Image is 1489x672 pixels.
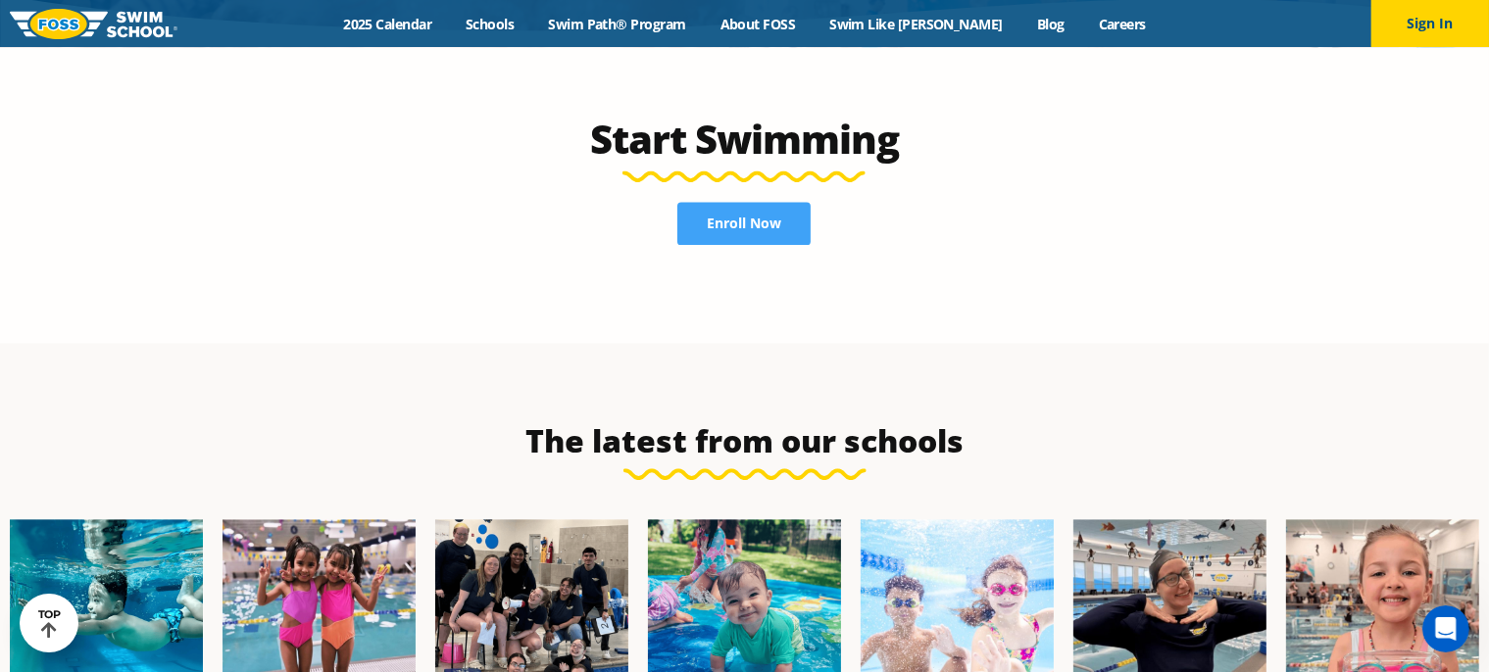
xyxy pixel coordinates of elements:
div: TOP [38,608,61,639]
a: 2025 Calendar [326,15,449,33]
a: Blog [1019,15,1081,33]
a: Swim Like [PERSON_NAME] [813,15,1020,33]
span: Enroll Now [707,216,781,230]
a: Careers [1081,15,1163,33]
a: About FOSS [703,15,813,33]
iframe: Intercom live chat [1422,605,1469,652]
img: FOSS Swim School Logo [10,9,177,39]
h2: Start Swimming [281,116,1207,163]
a: Swim Path® Program [531,15,703,33]
a: Enroll Now [677,202,811,245]
a: Schools [449,15,531,33]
